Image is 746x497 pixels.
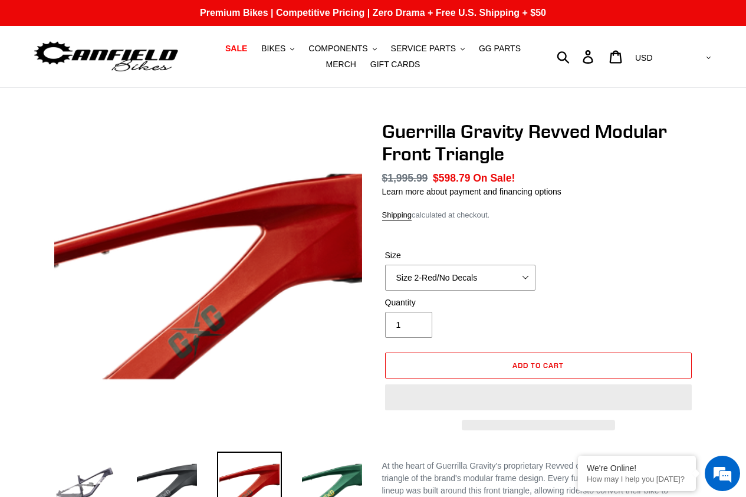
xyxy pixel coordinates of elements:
span: SALE [225,44,247,54]
span: MERCH [326,60,356,70]
span: At the heart of Guerrilla Gravity's proprietary Revved carbon fiber was the front triangle of the... [382,461,682,495]
img: Guerrilla Gravity Revved Modular Front Triangle [54,123,362,430]
img: Canfield Bikes [32,38,180,75]
span: GIFT CARDS [370,60,420,70]
button: SERVICE PARTS [385,41,471,57]
span: COMPONENTS [308,44,367,54]
h1: Guerrilla Gravity Revved Modular Front Triangle [382,120,695,166]
span: $598.79 [433,172,470,184]
div: calculated at checkout. [382,209,695,221]
button: BIKES [255,41,300,57]
span: SERVICE PARTS [391,44,456,54]
label: Quantity [385,297,535,309]
a: GIFT CARDS [364,57,426,73]
a: Shipping [382,210,412,220]
label: Size [385,249,535,262]
a: SALE [219,41,253,57]
a: GG PARTS [473,41,527,57]
span: Add to cart [512,361,564,370]
button: Add to cart [385,353,692,378]
span: On Sale! [473,170,515,186]
p: How may I help you today? [587,475,687,483]
a: MERCH [320,57,362,73]
a: Learn more about payment and financing options [382,187,561,196]
div: We're Online! [587,463,687,473]
s: $1,995.99 [382,172,428,184]
span: GG PARTS [479,44,521,54]
span: BIKES [261,44,285,54]
button: COMPONENTS [303,41,382,57]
